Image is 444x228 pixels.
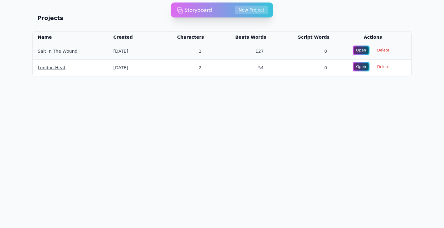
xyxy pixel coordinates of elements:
[109,43,153,60] td: [DATE]
[33,32,109,43] th: Name
[209,43,271,60] td: 127
[373,62,393,71] span: Delete
[271,43,335,60] td: 0
[153,60,209,76] td: 2
[38,65,65,70] a: London Heat
[153,32,209,43] th: Characters
[109,60,153,76] td: [DATE]
[38,49,77,54] a: Salt In The Wound
[354,63,369,70] div: Open
[354,46,369,54] div: Open
[177,4,212,16] img: storyboard
[353,62,369,71] a: Open
[209,60,271,76] td: 54
[209,32,271,43] th: Beats Words
[335,32,411,43] th: Actions
[271,60,335,76] td: 0
[109,32,153,43] th: Created
[373,46,393,55] span: Delete
[353,46,369,55] a: Open
[37,14,63,22] h2: Projects
[271,32,335,43] th: Script Words
[235,6,268,14] button: New Project
[153,43,209,60] td: 1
